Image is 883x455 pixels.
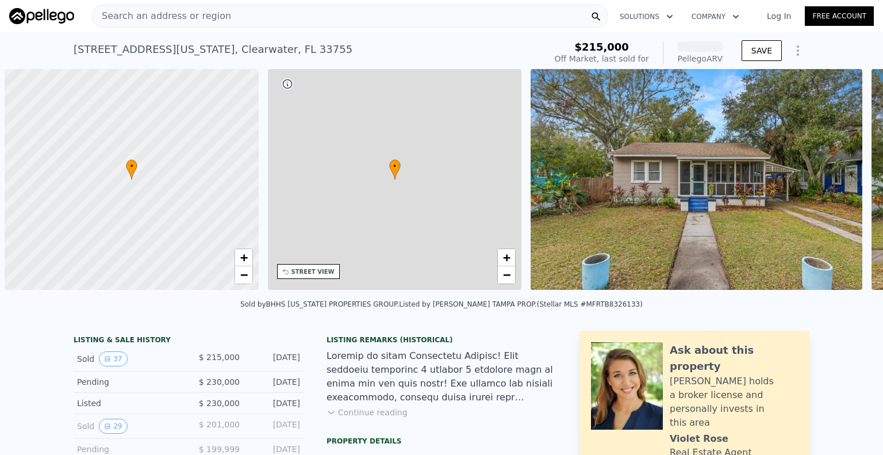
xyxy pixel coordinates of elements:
[9,8,74,24] img: Pellego
[93,9,231,23] span: Search an address or region
[235,266,252,284] a: Zoom out
[389,161,401,171] span: •
[677,53,723,64] div: Pellego ARV
[199,377,240,387] span: $ 230,000
[249,419,300,434] div: [DATE]
[199,420,240,429] span: $ 201,000
[389,159,401,179] div: •
[555,53,649,64] div: Off Market, last sold for
[531,69,862,290] img: Sale: 58905008 Parcel: 54783017
[670,432,728,446] div: Violet Rose
[199,353,240,362] span: $ 215,000
[199,399,240,408] span: $ 230,000
[327,407,408,418] button: Continue reading
[77,351,179,366] div: Sold
[805,6,874,26] a: Free Account
[249,443,300,455] div: [DATE]
[126,159,137,179] div: •
[399,300,643,308] div: Listed by [PERSON_NAME] TAMPA PROP. (Stellar MLS #MFRTB8326133)
[327,335,556,345] div: Listing Remarks (Historical)
[74,335,304,347] div: LISTING & SALE HISTORY
[291,267,335,276] div: STREET VIEW
[682,6,748,27] button: Company
[99,351,127,366] button: View historical data
[199,445,240,454] span: $ 199,999
[77,443,179,455] div: Pending
[327,349,556,404] div: Loremip do sitam Consectetu Adipisc! Elit seddoeiu temporinc 4 utlabor 5 etdolore magn al enima m...
[249,397,300,409] div: [DATE]
[611,6,682,27] button: Solutions
[77,419,179,434] div: Sold
[235,249,252,266] a: Zoom in
[99,419,127,434] button: View historical data
[498,266,515,284] a: Zoom out
[670,342,798,374] div: Ask about this property
[498,249,515,266] a: Zoom in
[126,161,137,171] span: •
[742,40,782,61] button: SAVE
[574,41,629,53] span: $215,000
[77,376,179,388] div: Pending
[503,267,510,282] span: −
[240,300,399,308] div: Sold by BHHS [US_STATE] PROPERTIES GROUP .
[249,351,300,366] div: [DATE]
[327,437,556,446] div: Property details
[249,376,300,388] div: [DATE]
[240,250,247,265] span: +
[240,267,247,282] span: −
[77,397,179,409] div: Listed
[753,10,805,22] a: Log In
[503,250,510,265] span: +
[670,374,798,430] div: [PERSON_NAME] holds a broker license and personally invests in this area
[786,39,809,62] button: Show Options
[74,41,352,58] div: [STREET_ADDRESS][US_STATE] , Clearwater , FL 33755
